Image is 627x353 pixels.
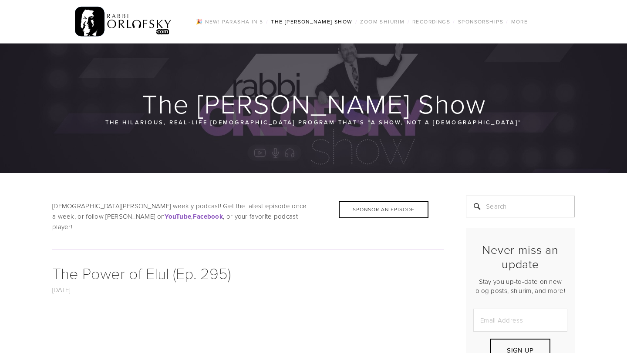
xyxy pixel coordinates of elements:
span: / [453,18,455,25]
a: More [509,16,531,27]
div: Sponsor an Episode [339,201,428,218]
input: Email Address [473,309,567,332]
a: The Power of Elul (Ep. 295) [52,262,231,283]
span: / [506,18,508,25]
span: / [355,18,357,25]
a: Zoom Shiurim [357,16,407,27]
a: [DATE] [52,285,71,294]
img: RabbiOrlofsky.com [75,5,172,39]
span: / [408,18,410,25]
a: Sponsorships [455,16,506,27]
a: 🎉 NEW! Parasha in 5 [193,16,266,27]
p: The hilarious, real-life [DEMOGRAPHIC_DATA] program that’s “a show, not a [DEMOGRAPHIC_DATA]“ [104,117,522,127]
a: YouTube [165,212,191,221]
a: Recordings [410,16,453,27]
a: The [PERSON_NAME] Show [268,16,355,27]
p: [DEMOGRAPHIC_DATA][PERSON_NAME] weekly podcast! Get the latest episode once a week, or follow [PE... [52,201,444,232]
input: Search [466,196,575,217]
h1: The [PERSON_NAME] Show [52,90,576,117]
a: Facebook [193,212,223,221]
h2: Never miss an update [473,243,567,271]
span: / [266,18,268,25]
p: Stay you up-to-date on new blog posts, shiurim, and more! [473,277,567,295]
